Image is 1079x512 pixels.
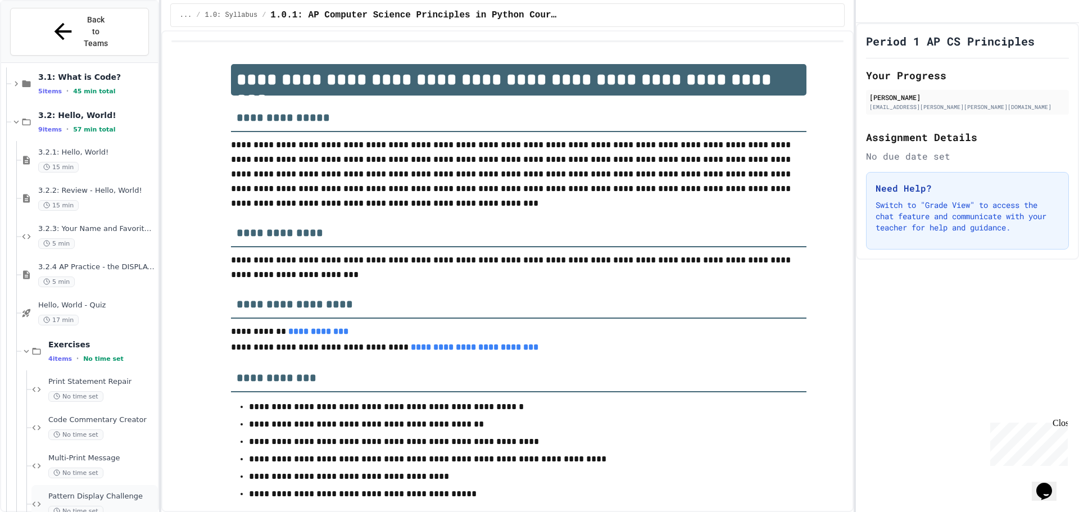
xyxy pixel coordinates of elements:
[270,8,558,22] span: 1.0.1: AP Computer Science Principles in Python Course Syllabus
[83,355,124,363] span: No time set
[48,415,156,425] span: Code Commentary Creator
[986,418,1068,466] iframe: chat widget
[38,72,156,82] span: 3.1: What is Code?
[38,262,156,272] span: 3.2.4 AP Practice - the DISPLAY Procedure
[38,88,62,95] span: 5 items
[73,88,115,95] span: 45 min total
[1032,467,1068,501] iframe: chat widget
[196,11,200,20] span: /
[48,377,156,387] span: Print Statement Repair
[38,277,75,287] span: 5 min
[4,4,78,71] div: Chat with us now!Close
[48,429,103,440] span: No time set
[262,11,266,20] span: /
[876,200,1059,233] p: Switch to "Grade View" to access the chat feature and communicate with your teacher for help and ...
[866,67,1069,83] h2: Your Progress
[866,149,1069,163] div: No due date set
[38,315,79,325] span: 17 min
[48,339,156,350] span: Exercises
[38,126,62,133] span: 9 items
[38,148,156,157] span: 3.2.1: Hello, World!
[876,182,1059,195] h3: Need Help?
[38,301,156,310] span: Hello, World - Quiz
[205,11,258,20] span: 1.0: Syllabus
[76,354,79,363] span: •
[38,162,79,173] span: 15 min
[866,33,1035,49] h1: Period 1 AP CS Principles
[48,391,103,402] span: No time set
[869,103,1066,111] div: [EMAIL_ADDRESS][PERSON_NAME][PERSON_NAME][DOMAIN_NAME]
[48,355,72,363] span: 4 items
[10,8,149,56] button: Back to Teams
[38,200,79,211] span: 15 min
[48,492,156,501] span: Pattern Display Challenge
[38,186,156,196] span: 3.2.2: Review - Hello, World!
[48,454,156,463] span: Multi-Print Message
[66,87,69,96] span: •
[48,468,103,478] span: No time set
[38,224,156,234] span: 3.2.3: Your Name and Favorite Movie
[866,129,1069,145] h2: Assignment Details
[73,126,115,133] span: 57 min total
[180,11,192,20] span: ...
[869,92,1066,102] div: [PERSON_NAME]
[66,125,69,134] span: •
[38,110,156,120] span: 3.2: Hello, World!
[38,238,75,249] span: 5 min
[83,14,109,49] span: Back to Teams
